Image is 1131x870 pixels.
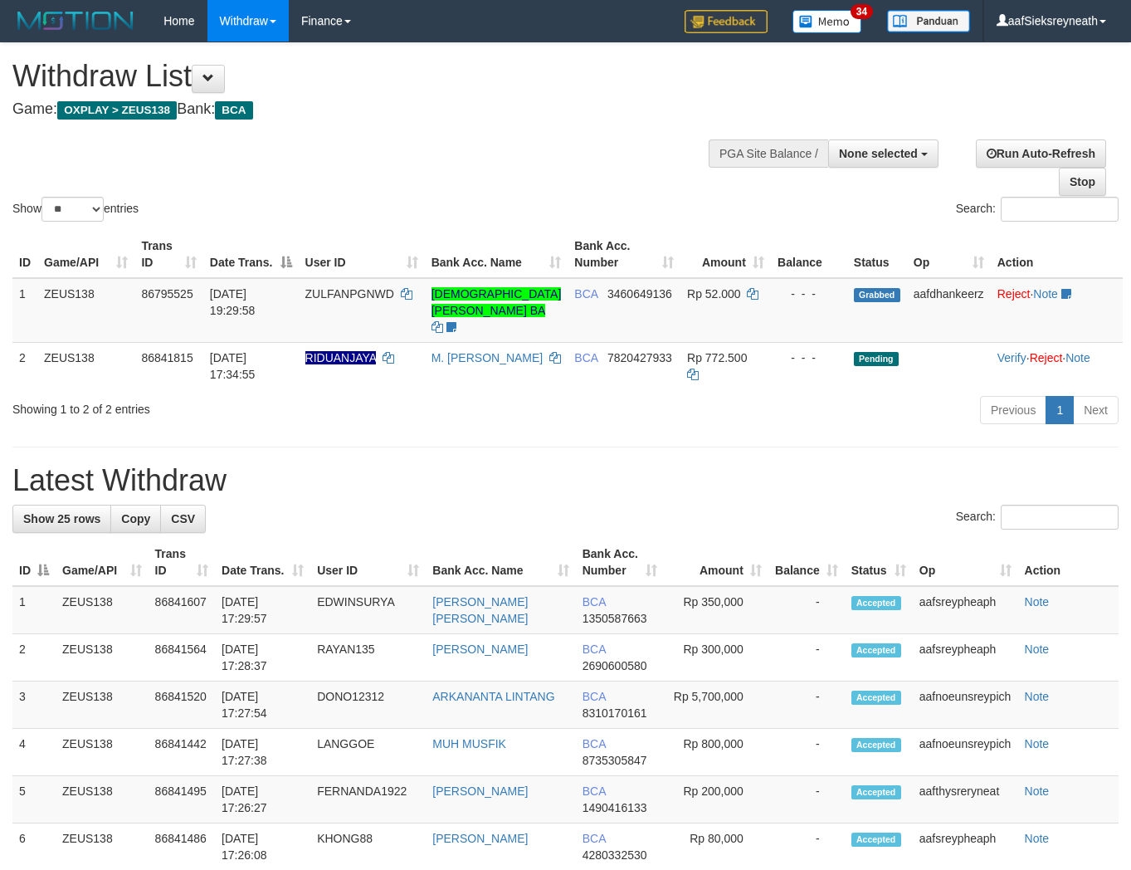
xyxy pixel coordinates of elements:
[583,612,647,625] span: Copy 1350587663 to clipboard
[310,682,426,729] td: DONO12312
[56,682,149,729] td: ZEUS138
[310,586,426,634] td: EDWINSURYA
[1001,505,1119,530] input: Search:
[431,287,562,317] a: [DEMOGRAPHIC_DATA][PERSON_NAME] BA
[432,784,528,798] a: [PERSON_NAME]
[1059,168,1106,196] a: Stop
[56,776,149,824] td: ZEUS138
[203,231,299,278] th: Date Trans.: activate to sort column descending
[171,512,195,525] span: CSV
[1025,595,1050,609] a: Note
[768,539,845,586] th: Balance: activate to sort column ascending
[12,729,56,776] td: 4
[583,801,647,814] span: Copy 1490416133 to clipboard
[56,634,149,682] td: ZEUS138
[12,342,37,389] td: 2
[664,586,768,634] td: Rp 350,000
[851,691,901,705] span: Accepted
[149,729,215,776] td: 86841442
[56,539,149,586] th: Game/API: activate to sort column ascending
[768,729,845,776] td: -
[12,776,56,824] td: 5
[1030,351,1063,364] a: Reject
[997,351,1026,364] a: Verify
[991,278,1123,343] td: ·
[851,4,873,19] span: 34
[56,586,149,634] td: ZEUS138
[956,197,1119,222] label: Search:
[149,776,215,824] td: 86841495
[215,682,310,729] td: [DATE] 17:27:54
[851,738,901,752] span: Accepted
[778,286,841,302] div: - - -
[851,643,901,657] span: Accepted
[310,634,426,682] td: RAYAN135
[1033,287,1058,301] a: Note
[37,342,134,389] td: ZEUS138
[771,231,847,278] th: Balance
[991,342,1123,389] td: · ·
[141,287,193,301] span: 86795525
[768,682,845,729] td: -
[839,147,918,160] span: None selected
[299,231,425,278] th: User ID: activate to sort column ascending
[12,464,1119,497] h1: Latest Withdraw
[1025,690,1050,703] a: Note
[12,60,738,93] h1: Withdraw List
[37,278,134,343] td: ZEUS138
[991,231,1123,278] th: Action
[215,729,310,776] td: [DATE] 17:27:38
[997,287,1031,301] a: Reject
[568,231,680,278] th: Bank Acc. Number: activate to sort column ascending
[1025,832,1050,845] a: Note
[687,351,747,364] span: Rp 772.500
[583,595,606,609] span: BCA
[432,690,554,703] a: ARKANANTA LINTANG
[12,505,111,533] a: Show 25 rows
[574,351,597,364] span: BCA
[768,634,845,682] td: -
[913,634,1018,682] td: aafsreypheaph
[583,706,647,720] span: Copy 8310170161 to clipboard
[12,682,56,729] td: 3
[431,351,544,364] a: M. [PERSON_NAME]
[310,539,426,586] th: User ID: activate to sort column ascending
[215,101,252,120] span: BCA
[664,539,768,586] th: Amount: activate to sort column ascending
[210,287,256,317] span: [DATE] 19:29:58
[907,231,991,278] th: Op: activate to sort column ascending
[887,10,970,32] img: panduan.png
[1018,539,1119,586] th: Action
[851,596,901,610] span: Accepted
[913,586,1018,634] td: aafsreypheaph
[12,197,139,222] label: Show entries
[583,737,606,750] span: BCA
[583,643,606,656] span: BCA
[851,785,901,799] span: Accepted
[305,287,394,301] span: ZULFANPGNWD
[847,231,907,278] th: Status
[149,586,215,634] td: 86841607
[828,139,938,168] button: None selected
[583,659,647,672] span: Copy 2690600580 to clipboard
[57,101,177,120] span: OXPLAY > ZEUS138
[976,139,1106,168] a: Run Auto-Refresh
[310,729,426,776] td: LANGGOE
[56,729,149,776] td: ZEUS138
[583,690,606,703] span: BCA
[709,139,828,168] div: PGA Site Balance /
[980,396,1046,424] a: Previous
[664,776,768,824] td: Rp 200,000
[141,351,193,364] span: 86841815
[913,776,1018,824] td: aafthysreryneat
[110,505,161,533] a: Copy
[12,8,139,33] img: MOTION_logo.png
[607,287,672,301] span: Copy 3460649136 to clipboard
[149,682,215,729] td: 86841520
[956,505,1119,530] label: Search:
[134,231,202,278] th: Trans ID: activate to sort column ascending
[425,231,568,278] th: Bank Acc. Name: activate to sort column ascending
[432,643,528,656] a: [PERSON_NAME]
[432,595,528,625] a: [PERSON_NAME] [PERSON_NAME]
[685,10,768,33] img: Feedback.jpg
